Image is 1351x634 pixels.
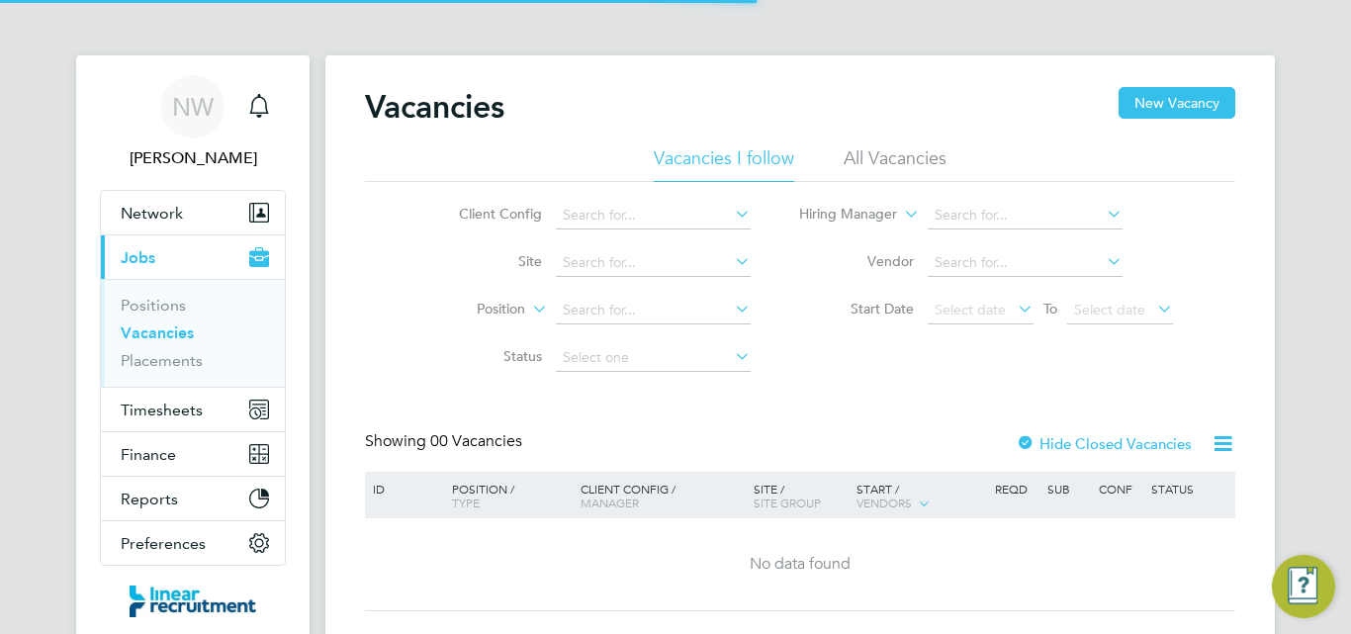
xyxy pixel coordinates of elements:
[101,521,285,565] button: Preferences
[556,297,751,324] input: Search for...
[101,235,285,279] button: Jobs
[100,146,286,170] span: Nicola Wilson
[101,191,285,234] button: Network
[437,472,576,519] div: Position /
[101,477,285,520] button: Reports
[172,94,214,120] span: NW
[121,323,194,342] a: Vacancies
[556,202,751,229] input: Search for...
[556,344,751,372] input: Select one
[935,301,1006,318] span: Select date
[101,432,285,476] button: Finance
[1272,555,1335,618] button: Engage Resource Center
[783,205,897,225] label: Hiring Manager
[990,472,1041,505] div: Reqd
[121,534,206,553] span: Preferences
[365,431,526,452] div: Showing
[852,472,990,521] div: Start /
[452,495,480,510] span: Type
[576,472,749,519] div: Client Config /
[365,87,504,127] h2: Vacancies
[430,431,522,451] span: 00 Vacancies
[1042,472,1094,505] div: Sub
[121,248,155,267] span: Jobs
[1119,87,1235,119] button: New Vacancy
[800,300,914,317] label: Start Date
[1016,434,1192,453] label: Hide Closed Vacancies
[800,252,914,270] label: Vendor
[121,401,203,419] span: Timesheets
[428,347,542,365] label: Status
[121,490,178,508] span: Reports
[754,495,821,510] span: Site Group
[556,249,751,277] input: Search for...
[844,146,946,182] li: All Vacancies
[1074,301,1145,318] span: Select date
[121,351,203,370] a: Placements
[368,554,1232,575] div: No data found
[130,586,256,617] img: linearrecruitment-logo-retina.png
[368,472,437,505] div: ID
[101,279,285,387] div: Jobs
[428,205,542,223] label: Client Config
[1037,296,1063,321] span: To
[121,204,183,223] span: Network
[100,586,286,617] a: Go to home page
[428,252,542,270] label: Site
[1094,472,1145,505] div: Conf
[856,495,912,510] span: Vendors
[928,249,1123,277] input: Search for...
[101,388,285,431] button: Timesheets
[121,296,186,315] a: Positions
[749,472,853,519] div: Site /
[1146,472,1232,505] div: Status
[654,146,794,182] li: Vacancies I follow
[581,495,639,510] span: Manager
[100,75,286,170] a: NW[PERSON_NAME]
[121,445,176,464] span: Finance
[928,202,1123,229] input: Search for...
[411,300,525,319] label: Position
